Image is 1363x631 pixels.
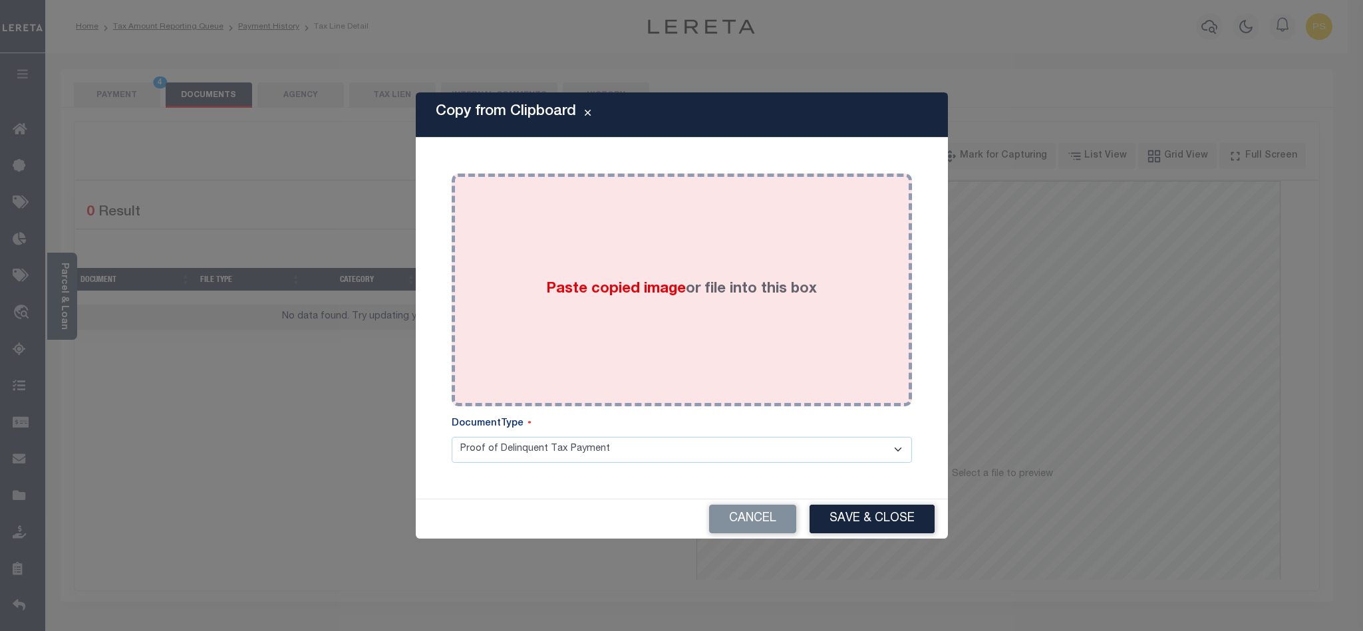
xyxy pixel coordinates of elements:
[810,505,935,533] button: Save & Close
[576,107,599,123] button: Close
[452,417,531,432] label: DocumentType
[546,282,686,297] span: Paste copied image
[436,103,576,120] h5: Copy from Clipboard
[709,505,796,533] button: Cancel
[546,279,817,301] label: or file into this box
